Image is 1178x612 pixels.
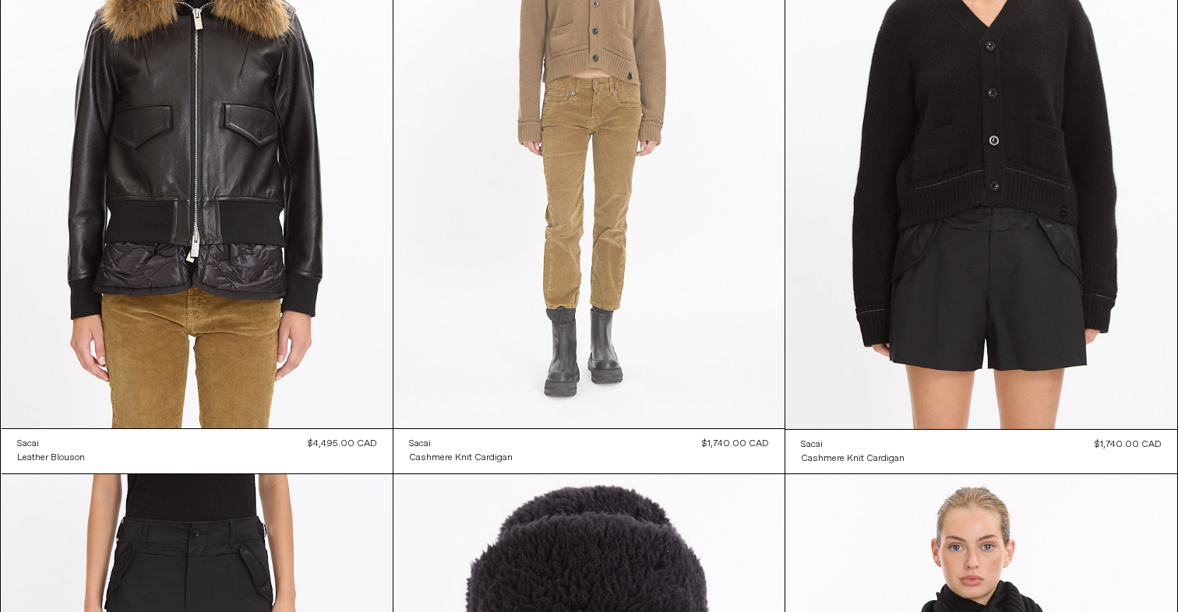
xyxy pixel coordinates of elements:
div: Cashmere Knit Cardigan [409,452,513,465]
div: $1,740.00 CAD [702,437,769,451]
a: Sacai [17,437,85,451]
a: Cashmere Knit Cardigan [409,451,513,465]
div: Leather Blouson [17,452,85,465]
a: Leather Blouson [17,451,85,465]
div: $4,495.00 CAD [308,437,377,451]
a: Sacai [801,438,905,452]
a: Sacai [409,437,513,451]
a: Cashmere Knit Cardigan [801,452,905,466]
div: Sacai [409,438,431,451]
div: Sacai [17,438,39,451]
div: Cashmere Knit Cardigan [801,452,905,466]
div: $1,740.00 CAD [1095,438,1162,452]
div: Sacai [801,438,823,452]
